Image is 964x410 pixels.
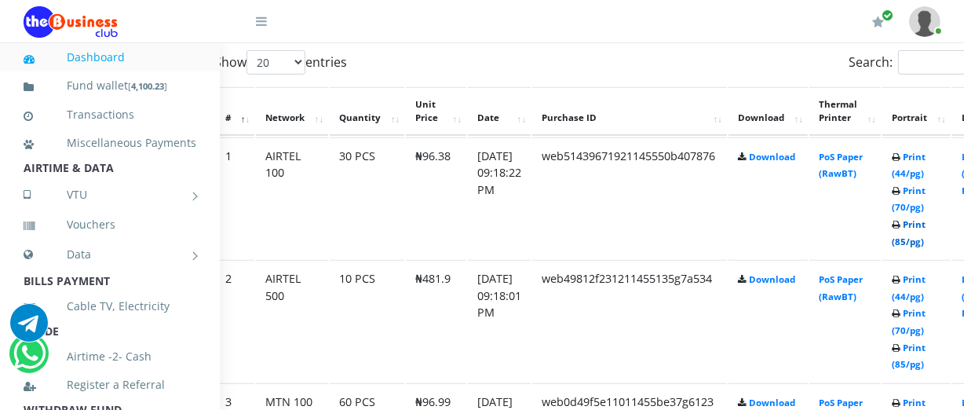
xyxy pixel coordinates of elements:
[24,235,196,274] a: Data
[532,87,727,136] th: Purchase ID: activate to sort column ascending
[24,175,196,214] a: VTU
[892,151,926,180] a: Print (44/pg)
[819,151,863,180] a: PoS Paper (RawBT)
[892,218,926,247] a: Print (85/pg)
[892,273,926,302] a: Print (44/pg)
[10,316,48,342] a: Chat for support
[882,87,951,136] th: Portrait: activate to sort column ascending
[24,288,196,324] a: Cable TV, Electricity
[24,97,196,133] a: Transactions
[256,260,328,382] td: AIRTEL 500
[214,50,347,75] label: Show entries
[216,260,254,382] td: 2
[749,151,795,163] a: Download
[882,9,893,21] span: Renew/Upgrade Subscription
[892,342,926,371] a: Print (85/pg)
[24,125,196,161] a: Miscellaneous Payments
[246,50,305,75] select: Showentries
[216,87,254,136] th: #: activate to sort column descending
[24,207,196,243] a: Vouchers
[24,6,118,38] img: Logo
[24,39,196,75] a: Dashboard
[909,6,940,37] img: User
[468,137,531,259] td: [DATE] 09:18:22 PM
[216,137,254,259] td: 1
[468,87,531,136] th: Date: activate to sort column ascending
[728,87,808,136] th: Download: activate to sort column ascending
[749,273,795,285] a: Download
[330,137,404,259] td: 30 PCS
[406,137,466,259] td: ₦96.38
[256,137,328,259] td: AIRTEL 100
[872,16,884,28] i: Renew/Upgrade Subscription
[468,260,531,382] td: [DATE] 09:18:01 PM
[809,87,881,136] th: Thermal Printer: activate to sort column ascending
[749,397,795,408] a: Download
[406,260,466,382] td: ₦481.9
[330,260,404,382] td: 10 PCS
[406,87,466,136] th: Unit Price: activate to sort column ascending
[330,87,404,136] th: Quantity: activate to sort column ascending
[24,68,196,104] a: Fund wallet[4,100.23]
[892,307,926,336] a: Print (70/pg)
[892,185,926,214] a: Print (70/pg)
[24,367,196,403] a: Register a Referral
[13,346,46,372] a: Chat for support
[532,137,727,259] td: web51439671921145550b407876
[128,80,167,92] small: [ ]
[256,87,328,136] th: Network: activate to sort column ascending
[819,273,863,302] a: PoS Paper (RawBT)
[24,339,196,375] a: Airtime -2- Cash
[131,80,164,92] b: 4,100.23
[532,260,727,382] td: web49812f231211455135g7a534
